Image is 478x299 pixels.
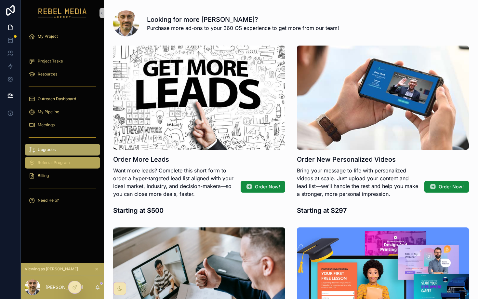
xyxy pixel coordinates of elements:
[25,144,100,156] a: Upgrades
[255,183,280,190] span: Order Now!
[38,173,49,178] span: Billing
[25,55,100,67] a: Project Tasks
[297,155,420,164] h1: Order New Personalized Videos
[38,59,63,64] span: Project Tasks
[297,206,420,215] h3: Starting at $297
[25,157,100,169] a: Referral Program
[25,93,100,105] a: Outreach Dashboard
[25,195,100,206] a: Need Help?
[38,34,58,39] span: My Project
[25,170,100,182] a: Billing
[297,167,420,198] p: Bring your message to life with personalized videos at scale. Just upload your content and lead l...
[21,26,104,215] div: scrollable content
[25,266,78,272] span: Viewing as [PERSON_NAME]
[25,106,100,118] a: My Pipeline
[113,167,236,198] p: Want more leads? Complete this short form to order a hyper-targeted lead list aligned with your i...
[38,8,87,18] img: App logo
[25,31,100,42] a: My Project
[147,15,339,24] h1: Looking for more [PERSON_NAME]?
[241,181,285,193] button: Order Now!
[424,181,469,193] button: Order Now!
[113,206,236,215] h3: Starting at $500
[38,72,57,77] span: Resources
[46,284,83,291] p: [PERSON_NAME]
[38,96,76,102] span: Outreach Dashboard
[38,198,59,203] span: Need Help?
[439,183,464,190] span: Order Now!
[38,160,70,165] span: Referral Program
[38,147,56,152] span: Upgrades
[25,119,100,131] a: Meetings
[38,122,55,128] span: Meetings
[113,155,236,164] h1: Order More Leads
[147,24,339,32] span: Purchase more ad-ons to your 360 OS experience to get more from our team!
[38,109,59,115] span: My Pipeline
[25,68,100,80] a: Resources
